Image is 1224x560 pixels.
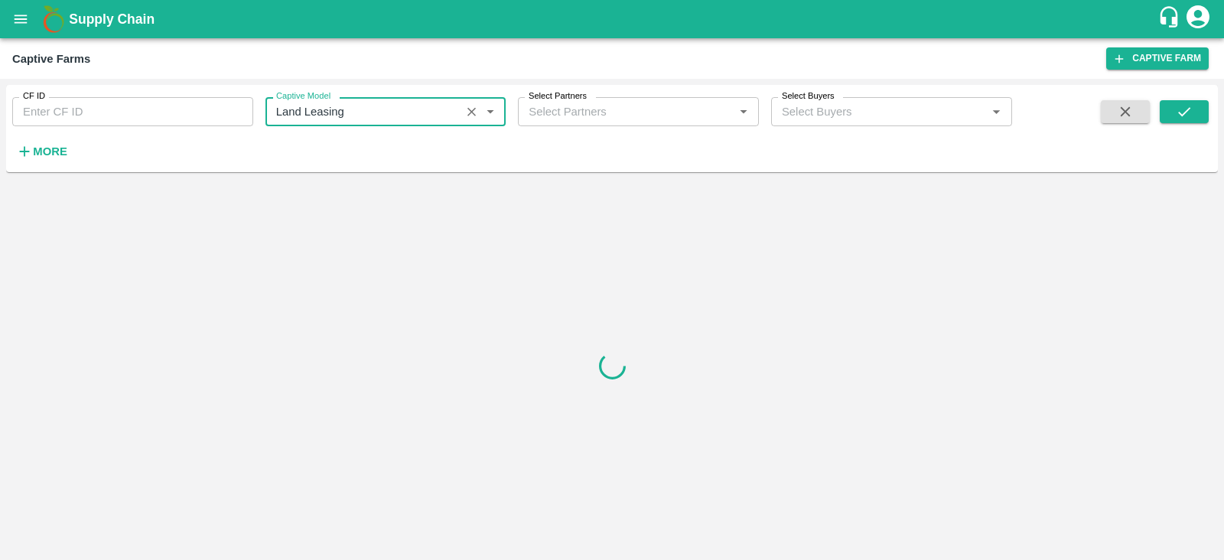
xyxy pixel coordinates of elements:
b: Supply Chain [69,11,155,27]
a: Supply Chain [69,8,1157,30]
button: Open [480,102,500,122]
button: Clear [461,102,482,122]
strong: More [33,145,67,158]
div: customer-support [1157,5,1184,33]
button: More [12,138,71,164]
input: Enter Captive Model [270,102,457,122]
label: Captive Model [276,90,330,103]
button: open drawer [3,2,38,37]
img: logo [38,4,69,34]
a: Captive Farm [1106,47,1209,70]
input: Select Buyers [776,102,962,122]
label: Select Partners [529,90,587,103]
label: Select Buyers [782,90,835,103]
div: account of current user [1184,3,1212,35]
button: Open [734,102,754,122]
div: Captive Farms [12,49,90,69]
label: CF ID [23,90,45,103]
input: Enter CF ID [12,97,253,126]
input: Select Partners [522,102,709,122]
button: Open [986,102,1006,122]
